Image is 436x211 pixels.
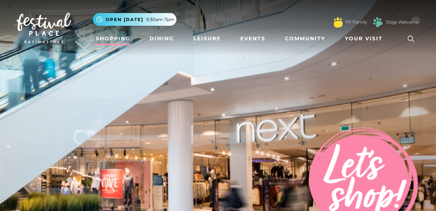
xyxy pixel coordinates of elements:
[282,32,328,45] a: Community
[345,19,367,25] a: FP Family
[17,13,71,43] img: Festival Place Logo
[93,13,176,26] button: Open [DATE] 9.30am-7pm
[93,32,133,45] a: Shopping
[345,35,383,42] span: Your Visit
[147,32,177,45] a: Dining
[106,16,143,23] span: Open [DATE]
[237,32,268,45] a: Events
[191,32,224,45] a: Leisure
[386,19,420,25] a: Dogs Welcome!
[342,32,389,45] a: Your Visit
[146,16,175,23] span: 9.30am-7pm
